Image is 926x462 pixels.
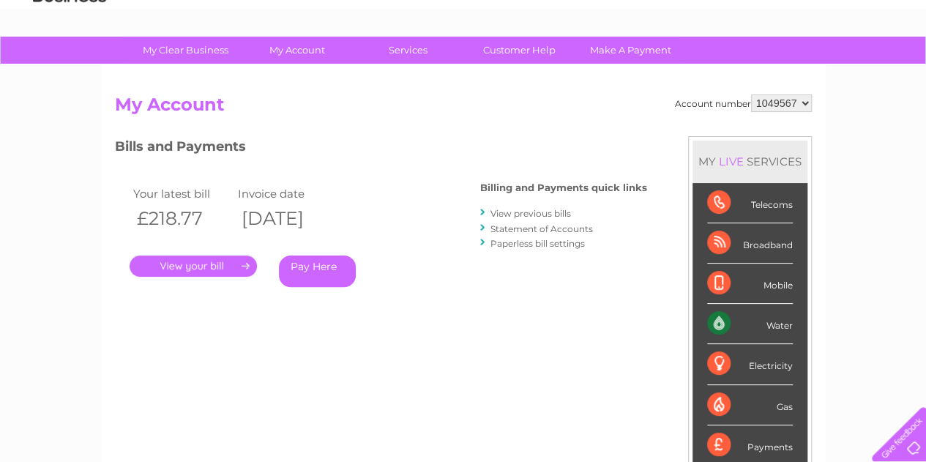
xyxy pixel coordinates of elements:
div: Account number [675,94,812,112]
a: 0333 014 3131 [650,7,751,26]
div: Clear Business is a trading name of Verastar Limited (registered in [GEOGRAPHIC_DATA] No. 3667643... [118,8,810,71]
a: My Clear Business [125,37,246,64]
a: Services [348,37,468,64]
div: MY SERVICES [692,141,807,182]
a: Water [668,62,696,73]
a: My Account [236,37,357,64]
h3: Bills and Payments [115,136,647,162]
a: Statement of Accounts [490,223,593,234]
a: Contact [829,62,865,73]
div: Mobile [707,264,793,304]
div: Telecoms [707,183,793,223]
td: Your latest bill [130,184,235,204]
a: Blog [799,62,820,73]
th: [DATE] [234,204,340,234]
a: Make A Payment [570,37,691,64]
a: View previous bills [490,208,571,219]
a: Customer Help [459,37,580,64]
a: Paperless bill settings [490,238,585,249]
div: Gas [707,385,793,425]
a: Energy [705,62,737,73]
a: Log out [878,62,912,73]
div: Broadband [707,223,793,264]
h4: Billing and Payments quick links [480,182,647,193]
a: Telecoms [746,62,790,73]
a: . [130,256,257,277]
th: £218.77 [130,204,235,234]
div: Water [707,304,793,344]
img: logo.png [32,38,107,83]
div: LIVE [716,154,747,168]
td: Invoice date [234,184,340,204]
a: Pay Here [279,256,356,287]
div: Electricity [707,344,793,384]
h2: My Account [115,94,812,122]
